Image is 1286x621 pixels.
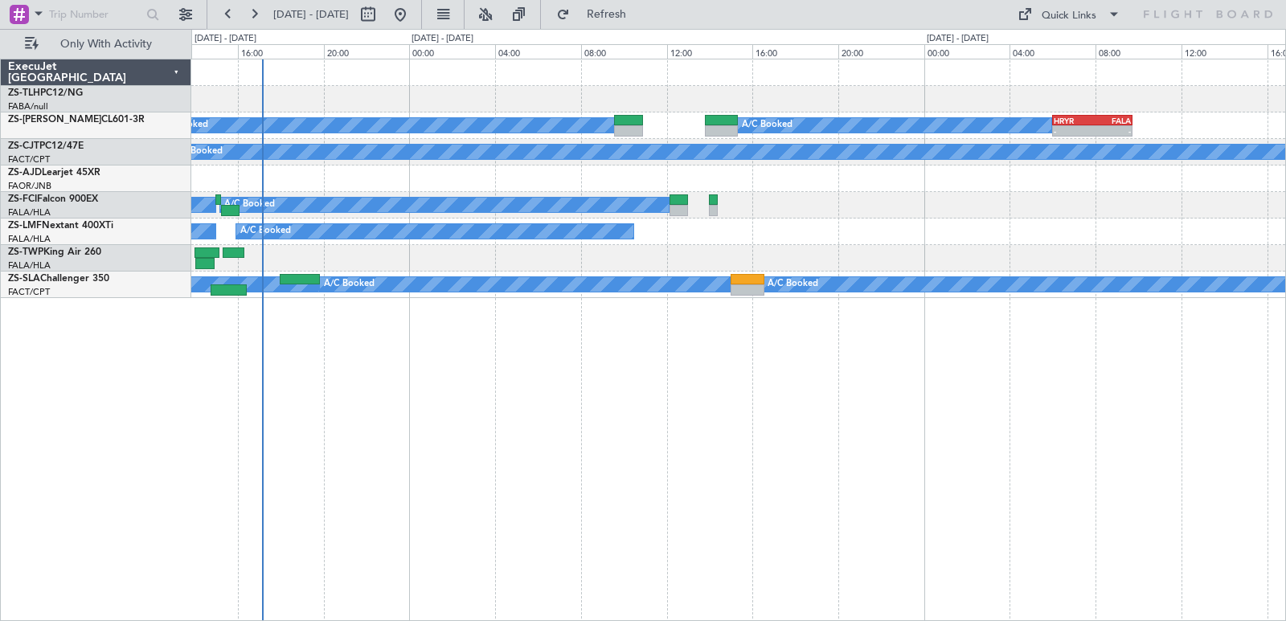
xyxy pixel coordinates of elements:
a: FAOR/JNB [8,180,51,192]
div: [DATE] - [DATE] [195,32,256,46]
button: Quick Links [1010,2,1128,27]
div: A/C Booked [172,140,223,164]
div: FALA [1092,116,1131,125]
div: 12:00 [152,44,238,59]
div: 04:00 [1010,44,1096,59]
div: 20:00 [324,44,410,59]
div: 00:00 [924,44,1010,59]
div: - [1054,126,1092,136]
div: 00:00 [409,44,495,59]
span: ZS-CJT [8,141,39,151]
a: FALA/HLA [8,233,51,245]
div: A/C Booked [324,272,375,296]
div: 04:00 [495,44,581,59]
a: ZS-FCIFalcon 900EX [8,194,98,204]
div: 16:00 [752,44,838,59]
div: A/C Booked [742,113,792,137]
a: ZS-[PERSON_NAME]CL601-3R [8,115,145,125]
div: [DATE] - [DATE] [927,32,989,46]
a: FABA/null [8,100,48,112]
div: A/C Booked [768,272,818,296]
span: ZS-SLA [8,274,40,284]
div: - [1092,126,1131,136]
span: ZS-TWP [8,247,43,257]
div: [DATE] - [DATE] [412,32,473,46]
input: Trip Number [49,2,141,27]
div: 20:00 [838,44,924,59]
div: A/C Booked [224,193,275,217]
a: ZS-TLHPC12/NG [8,88,83,98]
span: ZS-[PERSON_NAME] [8,115,101,125]
a: FACT/CPT [8,286,50,298]
div: 12:00 [1182,44,1268,59]
span: [DATE] - [DATE] [273,7,349,22]
div: 16:00 [238,44,324,59]
span: Only With Activity [42,39,170,50]
div: Quick Links [1042,8,1096,24]
span: ZS-LMF [8,221,42,231]
button: Refresh [549,2,645,27]
div: 08:00 [1096,44,1182,59]
div: 12:00 [667,44,753,59]
a: ZS-LMFNextant 400XTi [8,221,113,231]
div: A/C Booked [240,219,291,243]
a: FALA/HLA [8,206,51,219]
a: FACT/CPT [8,153,50,165]
div: 08:00 [581,44,667,59]
a: ZS-SLAChallenger 350 [8,274,109,284]
span: Refresh [573,9,641,20]
span: ZS-FCI [8,194,37,204]
a: ZS-TWPKing Air 260 [8,247,101,257]
button: Only With Activity [18,31,174,57]
a: ZS-CJTPC12/47E [8,141,84,151]
a: ZS-AJDLearjet 45XR [8,168,100,178]
a: FALA/HLA [8,259,51,272]
span: ZS-TLH [8,88,40,98]
span: ZS-AJD [8,168,42,178]
div: HRYR [1054,116,1092,125]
